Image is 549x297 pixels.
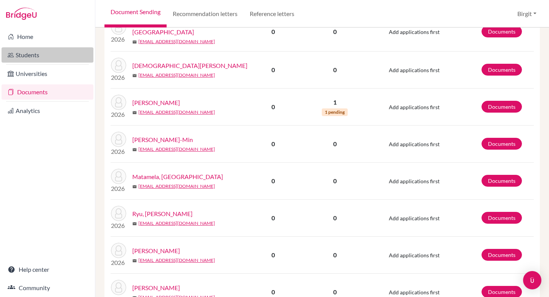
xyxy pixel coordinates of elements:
[2,103,93,118] a: Analytics
[132,209,193,218] a: Ryu, [PERSON_NAME]
[111,184,126,193] p: 2026
[111,110,126,119] p: 2026
[111,280,126,295] img: Shah, Aryan
[6,8,37,20] img: Bridge-U
[132,246,180,255] a: [PERSON_NAME]
[300,65,370,74] p: 0
[271,214,275,221] b: 0
[482,138,522,150] a: Documents
[138,38,215,45] a: [EMAIL_ADDRESS][DOMAIN_NAME]
[322,108,348,116] span: 1 pending
[111,169,126,184] img: Matamela, Thendo
[482,26,522,37] a: Documents
[300,213,370,223] p: 0
[389,289,440,295] span: Add applications first
[2,66,93,81] a: Universities
[138,257,215,264] a: [EMAIL_ADDRESS][DOMAIN_NAME]
[132,135,193,144] a: [PERSON_NAME]-Min
[271,66,275,73] b: 0
[523,271,541,289] div: Open Intercom Messenger
[132,40,137,44] span: mail
[482,212,522,224] a: Documents
[389,141,440,147] span: Add applications first
[138,146,215,153] a: [EMAIL_ADDRESS][DOMAIN_NAME]
[132,184,137,189] span: mail
[111,206,126,221] img: Ryu, Daye
[271,28,275,35] b: 0
[132,61,247,70] a: [DEMOGRAPHIC_DATA][PERSON_NAME]
[132,283,180,292] a: [PERSON_NAME]
[2,29,93,44] a: Home
[389,252,440,258] span: Add applications first
[2,84,93,100] a: Documents
[482,249,522,261] a: Documents
[132,110,137,115] span: mail
[271,177,275,184] b: 0
[111,95,126,110] img: Kapadia, Riya
[111,58,126,73] img: Jain, Aarav
[111,221,126,230] p: 2026
[111,35,126,44] p: 2026
[111,73,126,82] p: 2026
[132,258,137,263] span: mail
[389,104,440,110] span: Add applications first
[132,98,180,107] a: [PERSON_NAME]
[482,175,522,187] a: Documents
[300,250,370,260] p: 0
[2,262,93,277] a: Help center
[514,6,540,21] button: Birgit
[389,215,440,221] span: Add applications first
[300,139,370,148] p: 0
[132,147,137,152] span: mail
[300,27,370,36] p: 0
[138,109,215,116] a: [EMAIL_ADDRESS][DOMAIN_NAME]
[2,280,93,295] a: Community
[389,67,440,73] span: Add applications first
[111,258,126,267] p: 2026
[389,178,440,184] span: Add applications first
[132,18,253,37] a: [GEOGRAPHIC_DATA], [GEOGRAPHIC_DATA]
[271,103,275,110] b: 0
[138,220,215,227] a: [EMAIL_ADDRESS][DOMAIN_NAME]
[111,147,126,156] p: 2026
[271,140,275,147] b: 0
[132,221,137,226] span: mail
[132,172,223,181] a: Matamela, [GEOGRAPHIC_DATA]
[300,176,370,186] p: 0
[482,64,522,76] a: Documents
[271,288,275,295] b: 0
[132,73,137,78] span: mail
[389,29,440,35] span: Add applications first
[138,72,215,79] a: [EMAIL_ADDRESS][DOMAIN_NAME]
[300,287,370,297] p: 0
[2,47,93,63] a: Students
[111,243,126,258] img: Shah, Dharini
[482,101,522,113] a: Documents
[138,183,215,190] a: [EMAIL_ADDRESS][DOMAIN_NAME]
[300,98,370,107] p: 1
[111,132,126,147] img: Lee, Ha-Min
[271,251,275,258] b: 0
